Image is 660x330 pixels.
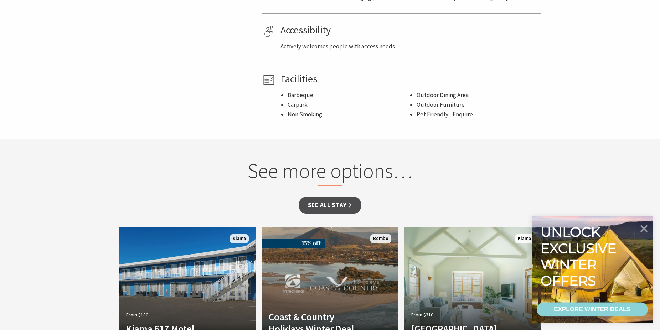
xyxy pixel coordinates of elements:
div: Unlock exclusive winter offers [541,224,619,289]
p: Actively welcomes people with access needs. [280,42,538,51]
span: Kiama [230,234,249,243]
li: Outdoor Furniture [417,100,538,110]
li: Outdoor Dining Area [417,90,538,100]
a: EXPLORE WINTER DEALS [537,302,648,316]
span: Kiama [515,234,534,243]
li: Barbeque [288,90,409,100]
li: Non Smoking [288,110,409,119]
span: From $310 [411,311,433,319]
h4: Facilities [280,73,538,85]
li: Carpark [288,100,409,110]
span: From $180 [126,311,148,319]
li: Pet Friendly - Enquire [417,110,538,119]
span: Bombo [370,234,391,243]
h2: See more options… [194,158,466,186]
div: EXPLORE WINTER DEALS [554,302,630,316]
h4: Accessibility [280,24,538,36]
a: See all Stay [299,197,361,214]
